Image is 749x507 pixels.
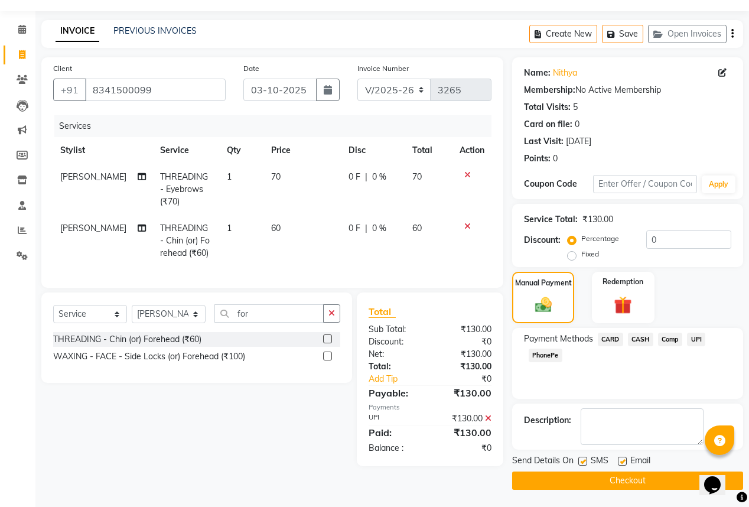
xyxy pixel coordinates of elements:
[341,137,405,164] th: Disc
[430,412,500,425] div: ₹130.00
[524,414,571,427] div: Description:
[53,137,153,164] th: Stylist
[608,294,637,316] img: _gift.svg
[430,425,500,440] div: ₹130.00
[430,323,500,336] div: ₹130.00
[430,386,500,400] div: ₹130.00
[529,25,597,43] button: Create New
[360,373,442,385] a: Add Tip
[365,171,367,183] span: |
[452,137,491,164] th: Action
[524,67,551,79] div: Name:
[54,115,500,137] div: Services
[699,460,737,495] iframe: chat widget
[349,171,360,183] span: 0 F
[515,278,572,288] label: Manual Payment
[430,442,500,454] div: ₹0
[524,135,564,148] div: Last Visit:
[524,84,731,96] div: No Active Membership
[524,118,572,131] div: Card on file:
[271,223,281,233] span: 60
[412,171,422,182] span: 70
[648,25,727,43] button: Open Invoices
[360,348,430,360] div: Net:
[56,21,99,42] a: INVOICE
[524,178,593,190] div: Coupon Code
[85,79,226,101] input: Search by Name/Mobile/Email/Code
[630,454,650,469] span: Email
[227,171,232,182] span: 1
[360,360,430,373] div: Total:
[581,233,619,244] label: Percentage
[573,101,578,113] div: 5
[160,171,208,207] span: THREADING - Eyebrows (₹70)
[53,333,201,346] div: THREADING - Chin (or) Forehead (₹60)
[524,213,578,226] div: Service Total:
[53,79,86,101] button: +91
[628,333,653,346] span: CASH
[430,336,500,348] div: ₹0
[582,213,613,226] div: ₹130.00
[113,25,197,36] a: PREVIOUS INVOICES
[372,222,386,235] span: 0 %
[264,137,341,164] th: Price
[566,135,591,148] div: [DATE]
[360,386,430,400] div: Payable:
[360,336,430,348] div: Discount:
[153,137,220,164] th: Service
[524,234,561,246] div: Discount:
[658,333,683,346] span: Comp
[214,304,324,323] input: Search or Scan
[553,67,577,79] a: Nithya
[349,222,360,235] span: 0 F
[430,348,500,360] div: ₹130.00
[581,249,599,259] label: Fixed
[372,171,386,183] span: 0 %
[360,323,430,336] div: Sub Total:
[160,223,210,258] span: THREADING - Chin (or) Forehead (₹60)
[53,63,72,74] label: Client
[591,454,608,469] span: SMS
[360,412,430,425] div: UPI
[227,223,232,233] span: 1
[357,63,409,74] label: Invoice Number
[430,360,500,373] div: ₹130.00
[365,222,367,235] span: |
[243,63,259,74] label: Date
[53,350,245,363] div: WAXING - FACE - Side Locks (or) Forehead (₹100)
[271,171,281,182] span: 70
[60,223,126,233] span: [PERSON_NAME]
[442,373,500,385] div: ₹0
[512,454,574,469] span: Send Details On
[702,175,735,193] button: Apply
[603,277,643,287] label: Redemption
[598,333,623,346] span: CARD
[412,223,422,233] span: 60
[369,402,491,412] div: Payments
[524,101,571,113] div: Total Visits:
[575,118,579,131] div: 0
[60,171,126,182] span: [PERSON_NAME]
[553,152,558,165] div: 0
[360,425,430,440] div: Paid:
[524,84,575,96] div: Membership:
[524,333,593,345] span: Payment Methods
[529,349,562,362] span: PhonePe
[530,295,557,315] img: _cash.svg
[512,472,743,490] button: Checkout
[687,333,705,346] span: UPI
[369,305,396,318] span: Total
[524,152,551,165] div: Points:
[360,442,430,454] div: Balance :
[593,175,697,193] input: Enter Offer / Coupon Code
[602,25,643,43] button: Save
[220,137,264,164] th: Qty
[405,137,452,164] th: Total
